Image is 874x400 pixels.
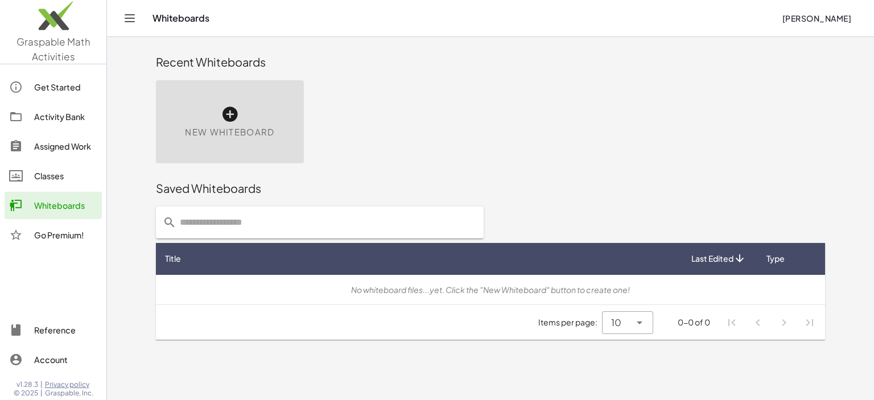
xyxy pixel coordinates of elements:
[538,316,602,328] span: Items per page:
[34,110,97,123] div: Activity Bank
[40,389,43,398] span: |
[45,389,93,398] span: Graspable, Inc.
[14,389,38,398] span: © 2025
[5,133,102,160] a: Assigned Work
[40,380,43,389] span: |
[34,169,97,183] div: Classes
[773,8,860,28] button: [PERSON_NAME]
[782,13,851,23] span: [PERSON_NAME]
[165,253,181,265] span: Title
[34,139,97,153] div: Assigned Work
[34,353,97,366] div: Account
[121,9,139,27] button: Toggle navigation
[17,35,90,63] span: Graspable Math Activities
[5,73,102,101] a: Get Started
[17,380,38,389] span: v1.28.3
[5,346,102,373] a: Account
[678,316,710,328] div: 0-0 of 0
[611,316,621,329] span: 10
[163,216,176,229] i: prepended action
[5,103,102,130] a: Activity Bank
[34,323,97,337] div: Reference
[5,192,102,219] a: Whiteboards
[34,199,97,212] div: Whiteboards
[45,380,93,389] a: Privacy policy
[5,162,102,189] a: Classes
[766,253,785,265] span: Type
[185,126,274,139] span: New Whiteboard
[156,54,825,70] div: Recent Whiteboards
[165,284,816,296] div: No whiteboard files...yet. Click the "New Whiteboard" button to create one!
[156,180,825,196] div: Saved Whiteboards
[34,80,97,94] div: Get Started
[5,316,102,344] a: Reference
[34,228,97,242] div: Go Premium!
[691,253,733,265] span: Last Edited
[719,310,823,336] nav: Pagination Navigation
